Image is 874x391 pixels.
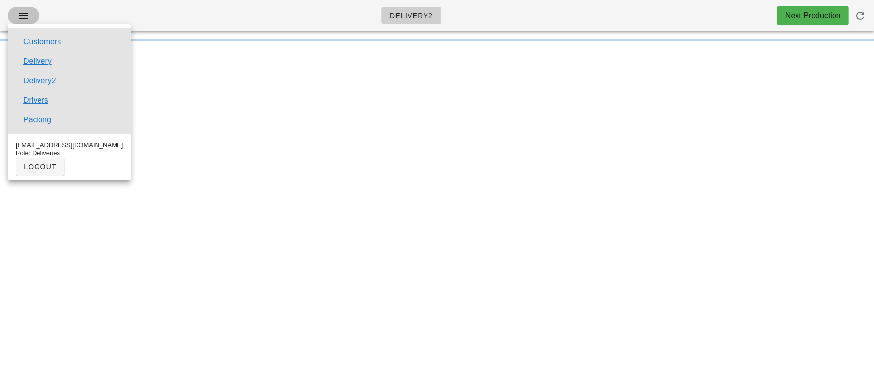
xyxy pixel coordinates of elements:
a: Packing [23,114,51,126]
div: Role: Deliveries [16,149,123,157]
div: [EMAIL_ADDRESS][DOMAIN_NAME] [16,141,123,149]
a: Delivery [23,56,52,67]
span: Delivery2 [389,12,433,20]
div: Next Production [785,10,841,21]
a: Customers [23,36,61,48]
button: logout [16,158,64,176]
a: Drivers [23,95,48,106]
a: Delivery2 [23,75,56,87]
span: logout [23,163,57,171]
a: Delivery2 [381,7,441,24]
